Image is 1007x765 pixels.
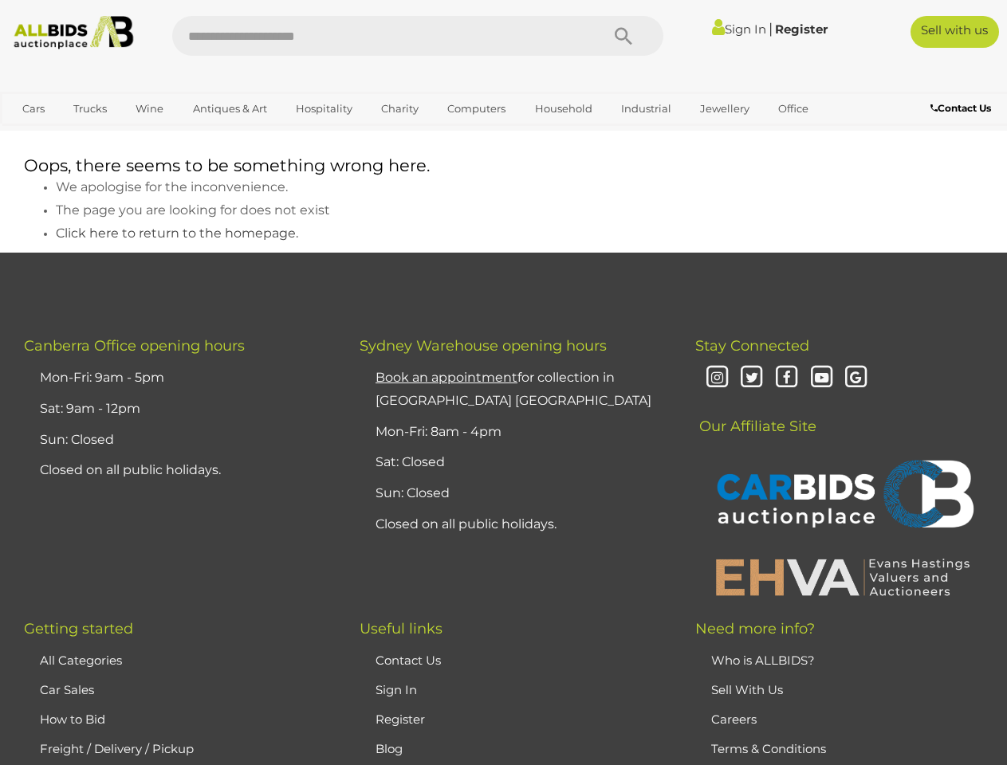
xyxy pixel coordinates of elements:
[40,682,94,697] a: Car Sales
[930,102,991,114] b: Contact Us
[12,122,65,148] a: Sports
[40,653,122,668] a: All Categories
[56,179,288,194] span: We apologise for the inconvenience.
[773,364,800,392] i: Facebook
[703,364,731,392] i: Instagram
[525,96,603,122] a: Household
[183,96,277,122] a: Antiques & Art
[695,337,809,355] span: Stay Connected
[372,447,655,478] li: Sat: Closed
[611,96,682,122] a: Industrial
[73,122,207,148] a: [GEOGRAPHIC_DATA]
[24,156,983,175] h1: Oops, there seems to be something wrong here.
[36,363,320,394] li: Mon-Fri: 9am - 5pm
[24,337,245,355] span: Canberra Office opening hours
[738,364,766,392] i: Twitter
[437,96,516,122] a: Computers
[695,620,815,637] span: Need more info?
[360,620,443,637] span: Useful links
[56,226,298,241] span: Click here to return to the homepage.
[769,20,773,37] span: |
[285,96,363,122] a: Hospitality
[36,425,320,456] li: Sun: Closed
[695,394,816,435] span: Our Affiliate Site
[376,653,441,668] a: Contact Us
[56,202,330,218] span: The page you are looking for does not exist
[843,364,871,392] i: Google
[56,227,298,240] a: Click here to return to the homepage.
[707,443,978,548] img: CARBIDS Auctionplace
[768,96,819,122] a: Office
[125,96,174,122] a: Wine
[376,370,517,385] u: Book an appointment
[360,337,607,355] span: Sydney Warehouse opening hours
[63,96,117,122] a: Trucks
[712,22,766,37] a: Sign In
[372,417,655,448] li: Mon-Fri: 8am - 4pm
[40,712,105,727] a: How to Bid
[711,682,783,697] a: Sell With Us
[930,100,995,117] a: Contact Us
[775,22,828,37] a: Register
[36,394,320,425] li: Sat: 9am - 12pm
[372,509,655,540] li: Closed on all public holidays.
[711,712,757,727] a: Careers
[911,16,999,48] a: Sell with us
[371,96,429,122] a: Charity
[584,16,663,56] button: Search
[711,741,826,756] a: Terms & Conditions
[711,653,815,668] a: Who is ALLBIDS?
[7,16,140,49] img: Allbids.com.au
[376,682,417,697] a: Sign In
[376,370,651,408] a: Book an appointmentfor collection in [GEOGRAPHIC_DATA] [GEOGRAPHIC_DATA]
[372,478,655,509] li: Sun: Closed
[12,96,55,122] a: Cars
[690,96,760,122] a: Jewellery
[40,741,194,756] a: Freight / Delivery / Pickup
[376,712,425,727] a: Register
[376,741,403,756] a: Blog
[36,455,320,486] li: Closed on all public holidays.
[808,364,836,392] i: Youtube
[24,620,133,637] span: Getting started
[707,556,978,598] img: EHVA | Evans Hastings Valuers and Auctioneers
